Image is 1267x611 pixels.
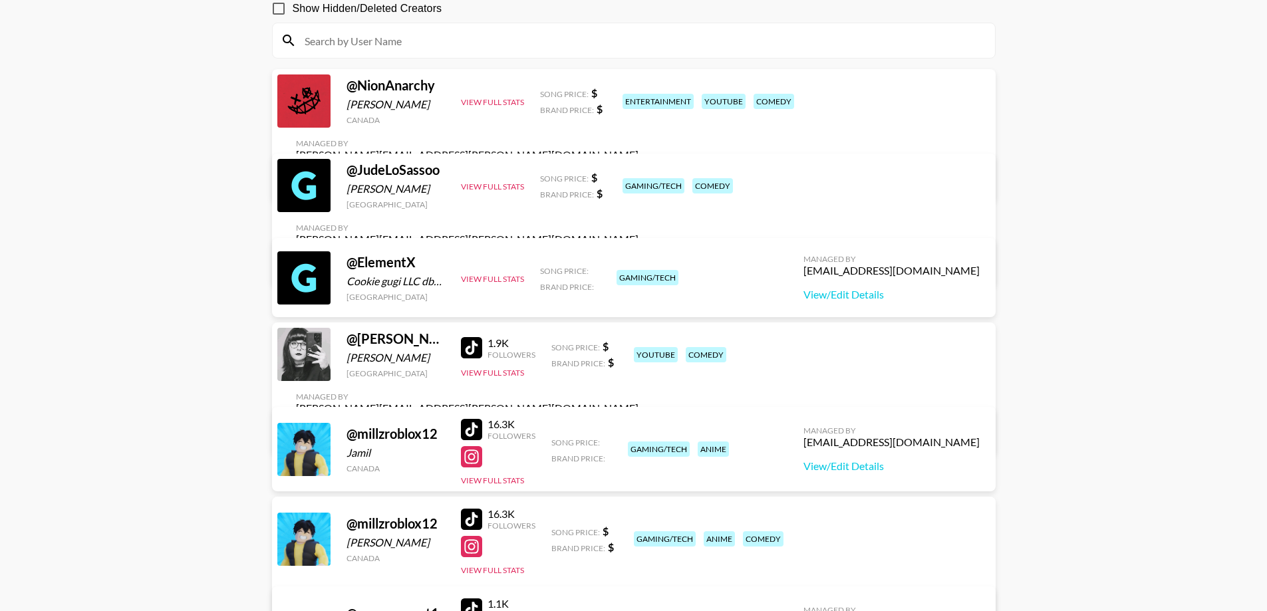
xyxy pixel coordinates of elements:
[551,342,600,352] span: Song Price:
[347,446,445,459] div: Jamil
[803,459,980,473] a: View/Edit Details
[461,368,524,378] button: View Full Stats
[347,182,445,195] div: [PERSON_NAME]
[461,565,524,575] button: View Full Stats
[488,350,535,360] div: Followers
[347,368,445,378] div: [GEOGRAPHIC_DATA]
[603,525,609,537] strong: $
[634,531,696,547] div: gaming/tech
[347,515,445,532] div: @ millzroblox12
[692,178,733,193] div: comedy
[597,187,603,199] strong: $
[608,541,614,553] strong: $
[540,189,594,199] span: Brand Price:
[296,392,638,402] div: Managed By
[686,347,726,362] div: comedy
[347,199,445,209] div: [GEOGRAPHIC_DATA]
[347,115,445,125] div: Canada
[803,426,980,435] div: Managed By
[297,30,987,51] input: Search by User Name
[540,89,589,99] span: Song Price:
[347,330,445,347] div: @ [PERSON_NAME]
[347,463,445,473] div: Canada
[540,174,589,183] span: Song Price:
[551,527,600,537] span: Song Price:
[704,531,735,547] div: anime
[347,162,445,178] div: @ JudeLoSassoo
[347,254,445,271] div: @ ElementX
[540,105,594,115] span: Brand Price:
[540,282,594,292] span: Brand Price:
[803,254,980,264] div: Managed By
[551,543,605,553] span: Brand Price:
[347,77,445,94] div: @ NionAnarchy
[551,358,605,368] span: Brand Price:
[296,138,638,148] div: Managed By
[743,531,783,547] div: comedy
[347,553,445,563] div: Canada
[461,274,524,284] button: View Full Stats
[603,340,609,352] strong: $
[347,275,445,288] div: Cookie gugi LLC dba Element X
[461,97,524,107] button: View Full Stats
[347,351,445,364] div: [PERSON_NAME]
[591,86,597,99] strong: $
[597,102,603,115] strong: $
[461,182,524,191] button: View Full Stats
[488,431,535,441] div: Followers
[461,475,524,485] button: View Full Stats
[591,171,597,183] strong: $
[347,98,445,111] div: [PERSON_NAME]
[293,1,442,17] span: Show Hidden/Deleted Creators
[347,292,445,302] div: [GEOGRAPHIC_DATA]
[628,441,690,457] div: gaming/tech
[488,507,535,521] div: 16.3K
[803,288,980,301] a: View/Edit Details
[488,521,535,531] div: Followers
[617,270,678,285] div: gaming/tech
[347,536,445,549] div: [PERSON_NAME]
[296,233,638,246] div: [PERSON_NAME][EMAIL_ADDRESS][PERSON_NAME][DOMAIN_NAME]
[488,418,535,431] div: 16.3K
[296,148,638,162] div: [PERSON_NAME][EMAIL_ADDRESS][PERSON_NAME][DOMAIN_NAME]
[698,441,729,457] div: anime
[488,597,535,610] div: 1.1K
[296,402,638,415] div: [PERSON_NAME][EMAIL_ADDRESS][PERSON_NAME][DOMAIN_NAME]
[623,178,684,193] div: gaming/tech
[488,336,535,350] div: 1.9K
[551,437,600,447] span: Song Price:
[803,264,980,277] div: [EMAIL_ADDRESS][DOMAIN_NAME]
[754,94,794,109] div: comedy
[608,356,614,368] strong: $
[702,94,746,109] div: youtube
[296,223,638,233] div: Managed By
[623,94,694,109] div: entertainment
[551,453,605,463] span: Brand Price:
[347,426,445,442] div: @ millzroblox12
[540,266,589,276] span: Song Price:
[634,347,678,362] div: youtube
[803,435,980,449] div: [EMAIL_ADDRESS][DOMAIN_NAME]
